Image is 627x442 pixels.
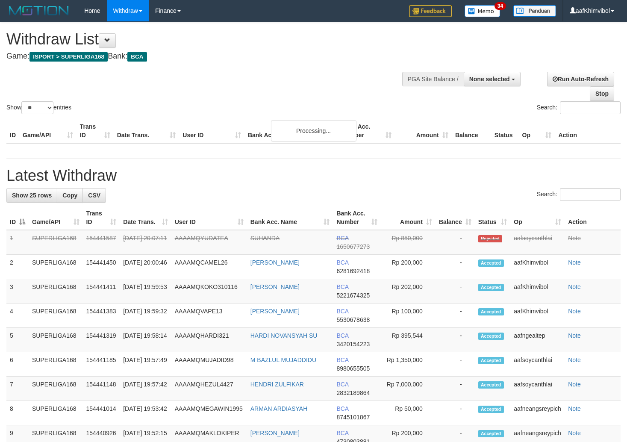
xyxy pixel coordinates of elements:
[491,119,519,143] th: Status
[29,352,83,377] td: SUPERLIGA168
[6,377,29,401] td: 7
[568,308,581,315] a: Note
[381,328,436,352] td: Rp 395,544
[12,192,52,199] span: Show 25 rows
[127,52,147,62] span: BCA
[568,357,581,363] a: Note
[510,352,565,377] td: aafsoycanthlai
[436,352,475,377] td: -
[381,352,436,377] td: Rp 1,350,000
[179,119,244,143] th: User ID
[6,31,409,48] h1: Withdraw List
[120,352,171,377] td: [DATE] 19:57:49
[6,230,29,255] td: 1
[395,119,452,143] th: Amount
[478,308,504,315] span: Accepted
[29,230,83,255] td: SUPERLIGA168
[333,206,380,230] th: Bank Acc. Number: activate to sort column ascending
[510,304,565,328] td: aafKhimvibol
[478,284,504,291] span: Accepted
[171,255,247,279] td: AAAAMQCAMEL26
[560,101,621,114] input: Search:
[171,206,247,230] th: User ID: activate to sort column ascending
[336,357,348,363] span: BCA
[475,206,511,230] th: Status: activate to sort column ascending
[120,377,171,401] td: [DATE] 19:57:42
[336,268,370,274] span: Copy 6281692418 to clipboard
[29,304,83,328] td: SUPERLIGA168
[465,5,500,17] img: Button%20Memo.svg
[336,283,348,290] span: BCA
[336,259,348,266] span: BCA
[436,401,475,425] td: -
[244,119,338,143] th: Bank Acc. Name
[436,304,475,328] td: -
[114,119,180,143] th: Date Trans.
[568,405,581,412] a: Note
[83,255,120,279] td: 154441450
[250,381,304,388] a: HENDRI ZULFIKAR
[381,377,436,401] td: Rp 7,000,000
[29,401,83,425] td: SUPERLIGA168
[513,5,556,17] img: panduan.png
[83,401,120,425] td: 154441014
[250,283,300,290] a: [PERSON_NAME]
[29,279,83,304] td: SUPERLIGA168
[6,52,409,61] h4: Game: Bank:
[250,405,308,412] a: ARMAN ARDIASYAH
[436,255,475,279] td: -
[510,206,565,230] th: Op: activate to sort column ascending
[120,328,171,352] td: [DATE] 19:58:14
[120,206,171,230] th: Date Trans.: activate to sort column ascending
[120,230,171,255] td: [DATE] 20:07:11
[478,357,504,364] span: Accepted
[171,328,247,352] td: AAAAMQHARDI321
[336,381,348,388] span: BCA
[436,279,475,304] td: -
[381,206,436,230] th: Amount: activate to sort column ascending
[568,259,581,266] a: Note
[250,259,300,266] a: [PERSON_NAME]
[495,2,506,10] span: 34
[547,72,614,86] a: Run Auto-Refresh
[510,401,565,425] td: aafneangsreypich
[568,430,581,436] a: Note
[250,308,300,315] a: [PERSON_NAME]
[120,279,171,304] td: [DATE] 19:59:53
[6,352,29,377] td: 6
[381,230,436,255] td: Rp 850,000
[336,243,370,250] span: Copy 1650677273 to clipboard
[537,188,621,201] label: Search:
[83,206,120,230] th: Trans ID: activate to sort column ascending
[568,332,581,339] a: Note
[560,188,621,201] input: Search:
[6,328,29,352] td: 5
[83,352,120,377] td: 154441185
[6,279,29,304] td: 3
[171,352,247,377] td: AAAAMQMUJADID98
[510,255,565,279] td: aafKhimvibol
[381,401,436,425] td: Rp 50,000
[120,304,171,328] td: [DATE] 19:59:32
[568,283,581,290] a: Note
[510,328,565,352] td: aafngealtep
[452,119,491,143] th: Balance
[464,72,521,86] button: None selected
[6,188,57,203] a: Show 25 rows
[336,414,370,421] span: Copy 8745101867 to clipboard
[120,255,171,279] td: [DATE] 20:00:46
[6,206,29,230] th: ID: activate to sort column descending
[83,230,120,255] td: 154441587
[29,52,108,62] span: ISPORT > SUPERLIGA168
[19,119,77,143] th: Game/API
[250,430,300,436] a: [PERSON_NAME]
[6,101,71,114] label: Show entries
[478,259,504,267] span: Accepted
[568,235,581,242] a: Note
[77,119,114,143] th: Trans ID
[247,206,333,230] th: Bank Acc. Name: activate to sort column ascending
[336,308,348,315] span: BCA
[6,4,71,17] img: MOTION_logo.png
[83,304,120,328] td: 154441383
[250,357,316,363] a: M BAZLUL MUJADDIDU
